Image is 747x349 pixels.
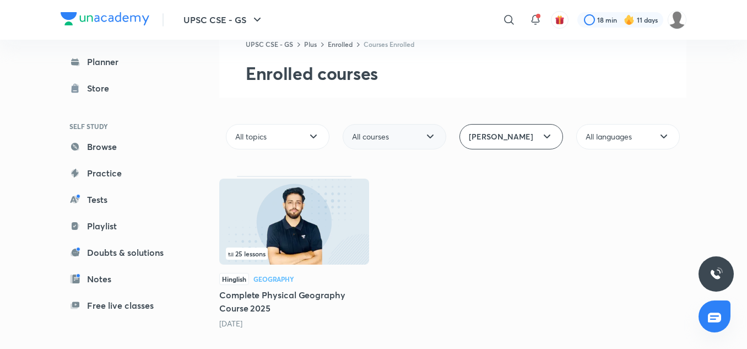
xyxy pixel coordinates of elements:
[253,276,294,282] div: Geography
[61,136,188,158] a: Browse
[226,248,362,260] div: infocontainer
[246,62,686,84] h2: Enrolled courses
[61,162,188,184] a: Practice
[61,12,149,28] a: Company Logo
[61,215,188,237] a: Playlist
[219,318,369,329] div: 6 months ago
[219,179,369,265] img: Thumbnail
[219,176,369,329] div: Complete Physical Geography Course 2025
[226,248,362,260] div: left
[61,51,188,73] a: Planner
[61,189,188,211] a: Tests
[219,273,249,285] span: Hinglish
[235,131,267,142] span: All topics
[61,117,188,136] h6: SELF STUDY
[61,77,188,99] a: Store
[469,131,533,142] span: [PERSON_NAME]
[304,40,317,49] a: Plus
[61,294,188,316] a: Free live classes
[61,241,188,264] a: Doubts & solutions
[61,12,149,25] img: Company Logo
[364,40,414,49] a: Courses Enrolled
[226,248,362,260] div: infosection
[61,268,188,290] a: Notes
[668,10,686,29] img: Meenaza Sadiq
[246,40,293,49] a: UPSC CSE - GS
[555,15,565,25] img: avatar
[328,40,353,49] a: Enrolled
[710,267,723,281] img: ttu
[624,14,635,25] img: streak
[177,9,270,31] button: UPSC CSE - GS
[352,131,389,142] span: All courses
[228,250,266,257] span: 25 lessons
[87,82,116,95] div: Store
[586,131,632,142] span: All languages
[219,288,369,315] h5: Complete Physical Geography Course 2025
[551,11,569,29] button: avatar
